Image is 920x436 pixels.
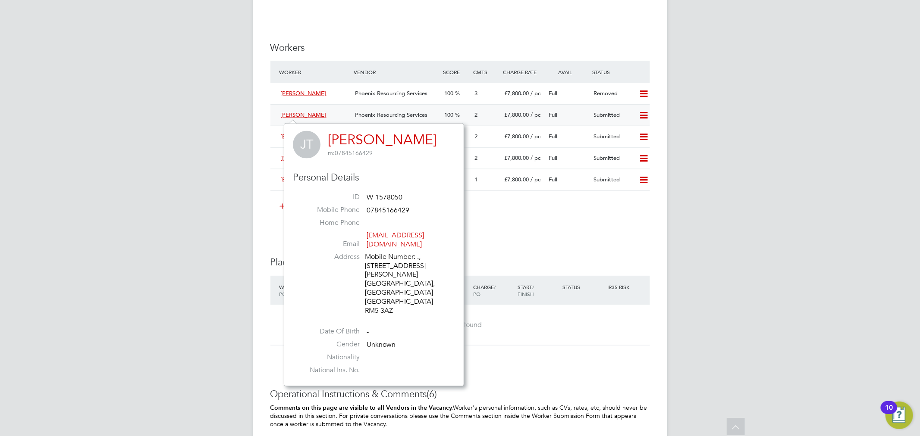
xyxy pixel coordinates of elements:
div: Submitted [590,173,635,187]
span: Unknown [367,340,396,349]
span: 2 [474,154,477,162]
span: W-1578050 [367,193,402,202]
b: Comments on this page are visible to all Vendors in the Vacancy. [270,405,453,412]
div: No data found [279,321,641,330]
div: Submitted [590,108,635,122]
label: Email [299,240,360,249]
span: 1 [474,176,477,183]
h3: Operational Instructions & Comments [270,389,650,401]
a: [EMAIL_ADDRESS][DOMAIN_NAME] [367,231,424,249]
h3: Placements [270,256,650,269]
span: Full [549,133,558,140]
div: Worker [277,279,337,302]
label: National Ins. No. [299,366,360,375]
span: 07845166429 [328,149,373,157]
label: Gender [299,340,360,349]
span: £7,800.00 [504,111,529,118]
button: Submit Worker [274,199,339,213]
span: [PERSON_NAME] [281,133,327,140]
button: Open Resource Center, 10 new notifications [885,402,913,429]
label: Date Of Birth [299,327,360,336]
span: £7,800.00 [504,176,529,183]
label: Nationality [299,353,360,362]
span: Full [549,154,558,162]
div: Worker [277,64,352,80]
div: Submitted [590,151,635,165]
span: - [367,328,369,336]
div: IR35 Risk [605,279,635,295]
p: Worker's personal information, such as CVs, rates, etc, should never be discussed in this section... [270,404,650,428]
label: ID [299,193,360,202]
span: / pc [531,154,540,162]
div: Removed [590,87,635,101]
div: Cmts [471,64,501,80]
span: Phoenix Resourcing Services [355,111,427,118]
span: / PO [473,283,496,297]
a: [PERSON_NAME] [328,131,436,148]
div: Charge [471,279,516,302]
span: / pc [531,111,540,118]
span: [PERSON_NAME] [281,111,327,118]
span: / pc [531,133,540,140]
div: Submitted [590,130,635,144]
span: [PERSON_NAME] [281,154,327,162]
span: 2 [474,111,477,118]
div: Charge Rate [501,64,546,80]
div: 10 [885,408,893,419]
div: Avail [546,64,590,80]
h3: Workers [270,42,650,54]
span: Full [549,176,558,183]
span: £7,800.00 [504,90,529,97]
h3: Personal Details [293,171,455,184]
div: Status [590,64,650,80]
div: Start [515,279,560,302]
span: 100 [445,90,454,97]
span: 07845166429 [367,206,409,215]
span: / pc [531,90,540,97]
span: 3 [474,90,477,97]
div: Vendor [352,64,441,80]
span: 2 [474,133,477,140]
label: Mobile Phone [299,206,360,215]
span: m: [328,149,335,157]
span: [PERSON_NAME] [281,90,327,97]
div: Status [560,279,605,295]
label: Home Phone [299,218,360,227]
div: Score [441,64,471,80]
span: JT [293,131,320,159]
span: / Finish [518,283,534,297]
div: Mobile Number: ., [STREET_ADDRESS] [PERSON_NAME][GEOGRAPHIC_DATA], [GEOGRAPHIC_DATA] [GEOGRAPHIC_... [365,252,447,315]
span: Full [549,90,558,97]
span: / Position [279,283,304,297]
span: 100 [445,111,454,118]
span: (6) [427,389,437,400]
label: Address [299,252,360,262]
span: £7,800.00 [504,133,529,140]
span: Full [549,111,558,118]
span: Phoenix Resourcing Services [355,90,427,97]
span: [PERSON_NAME] [281,176,327,183]
span: £7,800.00 [504,154,529,162]
span: / pc [531,176,540,183]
